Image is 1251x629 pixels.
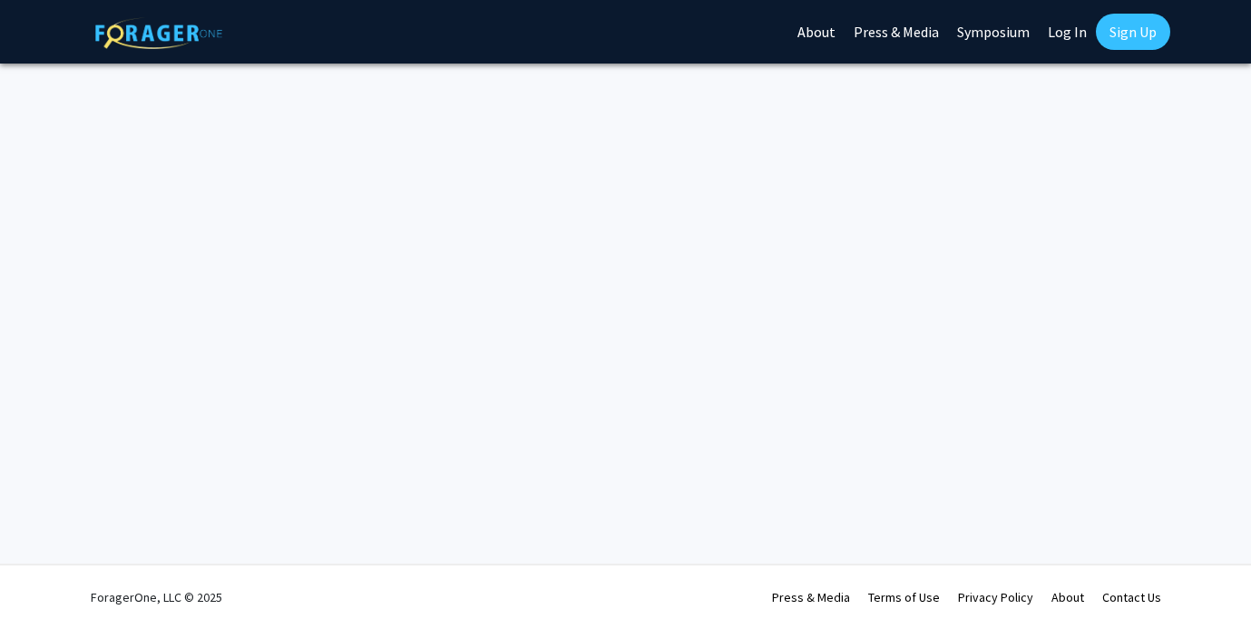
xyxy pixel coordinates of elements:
[95,17,222,49] img: ForagerOne Logo
[958,589,1033,605] a: Privacy Policy
[868,589,940,605] a: Terms of Use
[1096,14,1170,50] a: Sign Up
[772,589,850,605] a: Press & Media
[91,565,222,629] div: ForagerOne, LLC © 2025
[1102,589,1161,605] a: Contact Us
[1051,589,1084,605] a: About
